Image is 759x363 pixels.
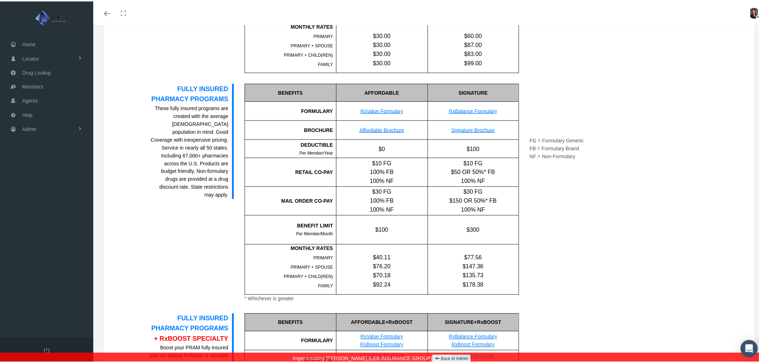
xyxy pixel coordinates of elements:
[359,126,404,132] a: Affordable Brochure
[245,100,336,119] div: FORMULARY
[336,279,428,288] div: $92.24
[22,107,33,121] span: Help
[428,204,519,213] div: 100% NF
[313,254,333,259] span: PRIMARY
[428,48,519,57] div: $83.00
[300,149,333,154] span: Per Member/Year
[245,196,333,204] div: MAIL ORDER CO-PAY
[432,353,471,362] a: Back to Admin
[9,8,95,26] img: LEB INSURANCE GROUP
[284,51,333,56] span: PRIMARY + CHILD(REN)
[428,138,519,156] div: $100
[245,221,333,228] div: BENEFIT LIMIT
[150,312,228,343] div: FULLY INSURED PHARMACY PROGRAMS
[336,186,428,195] div: $30 FG
[428,166,519,175] div: $50 OR 50%* FB
[318,61,333,66] span: FAMILY
[428,312,519,330] div: SIGNATURE+RxBOOST
[428,57,519,66] div: $99.00
[360,333,403,338] a: RxValue Formulary
[336,195,428,204] div: 100% FB
[150,82,228,103] div: FULLY INSURED PHARMACY PROGRAMS
[336,312,428,330] div: AFFORDABLE+RxBOOST
[154,334,228,341] span: + RxBOOST SPECIALTY
[245,312,336,330] div: BENEFITS
[318,282,333,287] span: FAMILY
[336,204,428,213] div: 100% NF
[336,175,428,184] div: 100% NF
[291,42,333,47] span: PRIMARY + SPOUSE
[245,243,333,251] div: MONTHLY RATES
[428,175,519,184] div: 100% NF
[360,340,404,346] a: RxBoost Formulary
[428,252,519,261] div: $77.56
[428,279,519,288] div: $178.38
[449,333,498,338] a: RxBalance Formulary
[530,152,576,158] span: NF = Non-Formulary
[150,103,228,198] div: These fully insured programs are created with the average [DEMOGRAPHIC_DATA] population in mind. ...
[22,93,38,106] span: Agents
[452,126,495,132] a: Signature Brochure
[336,261,428,270] div: $76.20
[449,107,498,113] a: RxBalance Formulary
[336,82,428,100] div: AFFORDABLE
[741,339,758,356] div: Open Intercom Messenger
[245,119,336,138] div: BROCHURE
[452,340,495,346] a: RxBoost Formulary
[336,252,428,261] div: $40.11
[336,166,428,175] div: 100% FB
[336,39,428,48] div: $30.00
[428,30,519,39] div: $60.00
[296,230,333,235] span: Per Member/Month
[336,214,428,243] div: $100
[336,157,428,166] div: $10 FG
[336,57,428,66] div: $30.00
[336,30,428,39] div: $30.00
[336,270,428,279] div: $70.18
[530,144,579,150] span: FB = Formulary Brand
[428,39,519,48] div: $87.00
[291,264,333,269] span: PRIMARY + SPOUSE
[428,195,519,204] div: $150 OR 50%* FB
[245,293,519,301] div: * Whichever is greater
[428,214,519,243] div: $300
[428,157,519,166] div: $10 FG
[245,22,333,29] div: MONTHLY RATES
[245,167,333,175] div: RETAIL CO-PAY
[360,107,403,113] a: RxValue Formulary
[245,82,336,100] div: BENEFITS
[22,51,39,64] span: Locator
[313,33,333,38] span: PRIMARY
[428,261,519,270] div: $147.36
[530,136,584,142] span: FG = Formulary Generic
[428,186,519,195] div: $30 FG
[22,121,37,135] span: Admin
[22,65,51,78] span: Drug Lookup
[22,79,43,92] span: Members
[428,82,519,100] div: SIGNATURE
[284,273,333,278] span: PRIMARY + CHILD(REN)
[245,140,333,147] div: DEDUCTIBLE
[428,270,519,279] div: $135.73
[336,138,428,156] div: $0
[336,48,428,57] div: $30.00
[245,330,336,349] div: FORMULARY
[22,36,36,50] span: Home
